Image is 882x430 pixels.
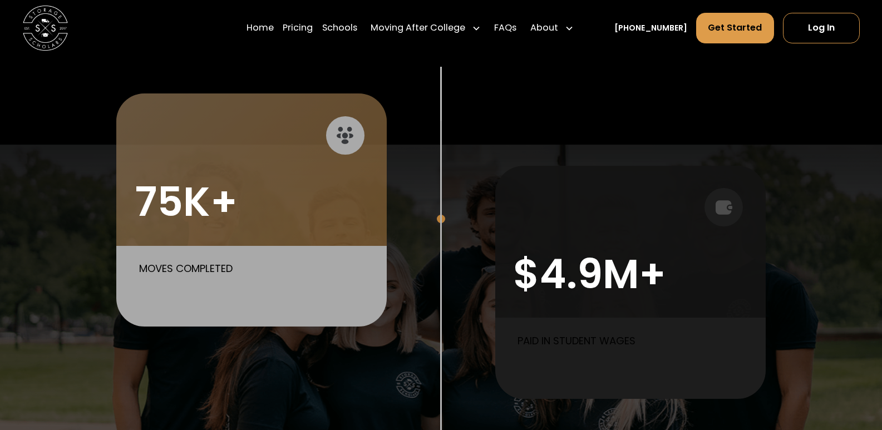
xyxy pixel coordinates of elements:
p: Moves completed [139,261,370,276]
a: Get Started [696,13,774,43]
div: About [526,12,579,44]
div: About [530,21,558,34]
img: Storage Scholars main logo [23,6,68,51]
a: Pricing [283,12,313,44]
div: $4.9M+ [513,250,666,298]
p: Paid in Student Wages [518,333,748,348]
a: FAQs [494,12,516,44]
a: home [23,6,68,51]
a: Home [247,12,274,44]
a: [PHONE_NUMBER] [614,22,687,34]
div: 75K+ [135,177,238,226]
a: Schools [322,12,357,44]
div: Moving After College [371,21,465,34]
div: Moving After College [366,12,486,44]
a: Log In [783,13,860,43]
